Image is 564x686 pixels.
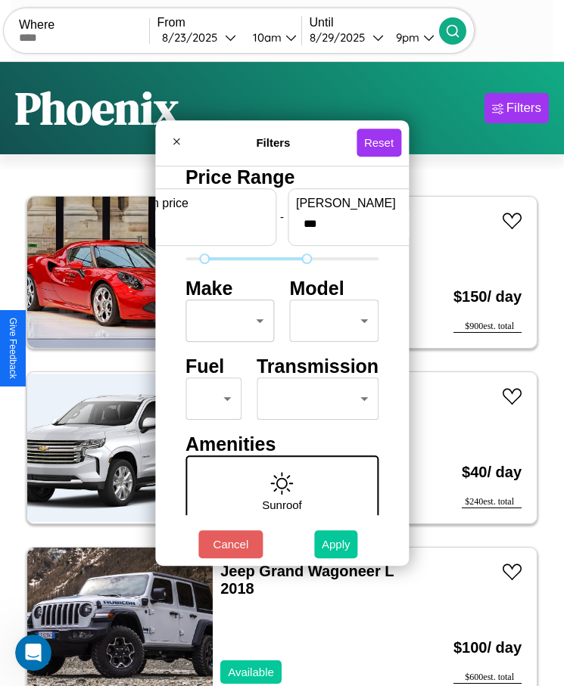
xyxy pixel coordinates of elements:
h3: $ 100 / day [453,624,522,672]
div: 8 / 23 / 2025 [162,30,225,45]
iframe: Intercom live chat [15,635,51,671]
h1: Phoenix [15,77,179,139]
p: Sunroof [262,495,302,515]
div: $ 240 est. total [462,496,522,508]
a: Jeep Grand Wagoneer L 2018 [220,563,394,597]
h4: Amenities [185,433,379,455]
p: Available [228,662,274,682]
button: Apply [314,530,358,558]
h4: Transmission [257,355,379,377]
h4: Price Range [185,166,379,188]
h3: $ 40 / day [462,449,522,496]
label: Where [19,18,149,32]
div: 10am [245,30,285,45]
button: Reset [357,129,401,157]
button: 9pm [384,29,440,45]
label: From [157,16,301,29]
h4: Fuel [185,355,241,377]
label: min price [139,197,268,210]
button: 10am [241,29,301,45]
label: Until [310,16,440,29]
h4: Make [185,278,275,300]
button: Cancel [198,530,263,558]
div: $ 900 est. total [453,321,522,333]
button: Filters [485,93,549,123]
div: Filters [506,101,541,116]
div: $ 600 est. total [453,672,522,684]
p: - [280,206,284,227]
button: 8/23/2025 [157,29,241,45]
h3: $ 150 / day [453,273,522,321]
div: Give Feedback [8,318,18,379]
div: 8 / 29 / 2025 [310,30,372,45]
h4: Model [290,278,379,300]
div: 9pm [388,30,423,45]
h4: Filters [190,136,357,149]
label: [PERSON_NAME] [296,197,425,210]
